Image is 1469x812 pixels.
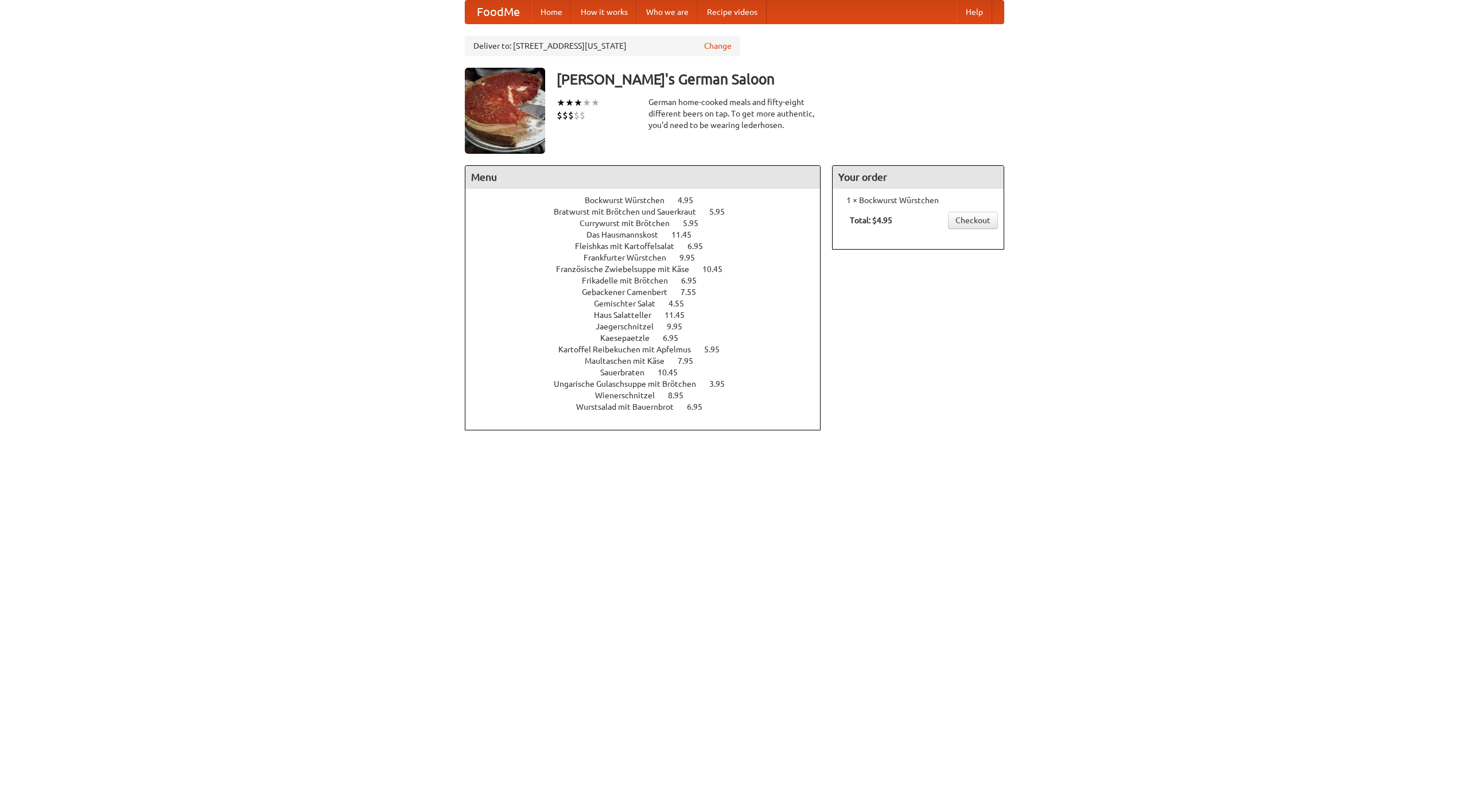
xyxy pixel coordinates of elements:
span: Haus Salatteller [594,310,663,320]
span: 6.95 [681,276,708,285]
a: Haus Salatteller 11.45 [594,310,706,320]
a: Französische Zwiebelsuppe mit Käse 10.45 [556,265,744,274]
a: Recipe videos [698,1,767,24]
span: 9.95 [667,322,694,331]
span: Sauerbraten [600,368,656,377]
li: $ [557,109,562,122]
span: Das Hausmannskost [586,230,670,239]
span: 11.45 [671,230,703,239]
span: 11.45 [664,310,696,320]
b: Total: $4.95 [850,216,892,225]
span: 10.45 [702,265,734,274]
a: Ungarische Gulaschsuppe mit Brötchen 3.95 [554,379,746,388]
span: 7.95 [678,356,705,366]
span: 4.95 [678,196,705,205]
a: Das Hausmannskost 11.45 [586,230,713,239]
span: Ungarische Gulaschsuppe mit Brötchen [554,379,708,388]
span: 3.95 [709,379,736,388]
a: Currywurst mit Brötchen 5.95 [580,219,720,228]
span: Frankfurter Würstchen [584,253,678,262]
span: 7.55 [681,287,708,297]
span: 5.95 [709,207,736,216]
a: Frankfurter Würstchen 9.95 [584,253,716,262]
a: Fleishkas mit Kartoffelsalat 6.95 [575,242,724,251]
span: Maultaschen mit Käse [585,356,676,366]
div: German home-cooked meals and fifty-eight different beers on tap. To get more authentic, you'd nee... [648,96,821,131]
span: 5.95 [704,345,731,354]
span: Gebackener Camenbert [582,287,679,297]
span: 8.95 [668,391,695,400]
span: 10.45 [658,368,689,377]
a: Bratwurst mit Brötchen und Sauerkraut 5.95 [554,207,746,216]
a: Sauerbraten 10.45 [600,368,699,377]
img: angular.jpg [465,68,545,154]
span: 9.95 [679,253,706,262]
h4: Your order [833,166,1004,189]
span: 5.95 [683,219,710,228]
a: Kaesepaetzle 6.95 [600,333,699,343]
li: 1 × Bockwurst Würstchen [838,195,998,206]
li: ★ [557,96,565,109]
span: Fleishkas mit Kartoffelsalat [575,242,686,251]
a: Help [957,1,992,24]
a: Gebackener Camenbert 7.55 [582,287,717,297]
span: 4.55 [669,299,695,308]
div: Deliver to: [STREET_ADDRESS][US_STATE] [465,36,740,56]
a: Wurstsalad mit Bauernbrot 6.95 [576,402,724,411]
span: 6.95 [687,242,714,251]
span: Currywurst mit Brötchen [580,219,681,228]
span: 6.95 [663,333,690,343]
a: Jaegerschnitzel 9.95 [596,322,704,331]
span: Frikadelle mit Brötchen [582,276,679,285]
span: Kaesepaetzle [600,333,661,343]
li: $ [574,109,580,122]
a: Bockwurst Würstchen 4.95 [585,196,714,205]
a: Frikadelle mit Brötchen 6.95 [582,276,718,285]
span: Bratwurst mit Brötchen und Sauerkraut [554,207,708,216]
span: Kartoffel Reibekuchen mit Apfelmus [558,345,702,354]
a: Who we are [637,1,698,24]
li: $ [562,109,568,122]
h3: [PERSON_NAME]'s German Saloon [557,68,1004,91]
a: How it works [572,1,637,24]
a: Kartoffel Reibekuchen mit Apfelmus 5.95 [558,345,741,354]
a: Maultaschen mit Käse 7.95 [585,356,714,366]
a: Change [704,40,732,52]
span: Französische Zwiebelsuppe mit Käse [556,265,701,274]
span: Wienerschnitzel [595,391,666,400]
li: $ [568,109,574,122]
li: $ [580,109,585,122]
a: Home [531,1,572,24]
a: Gemischter Salat 4.55 [594,299,705,308]
span: Bockwurst Würstchen [585,196,676,205]
span: Wurstsalad mit Bauernbrot [576,402,685,411]
span: 6.95 [687,402,714,411]
a: FoodMe [465,1,531,24]
li: ★ [574,96,582,109]
li: ★ [582,96,591,109]
span: Jaegerschnitzel [596,322,665,331]
li: ★ [591,96,600,109]
h4: Menu [465,166,820,189]
li: ★ [565,96,574,109]
a: Wienerschnitzel 8.95 [595,391,705,400]
a: Checkout [948,212,998,229]
span: Gemischter Salat [594,299,667,308]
